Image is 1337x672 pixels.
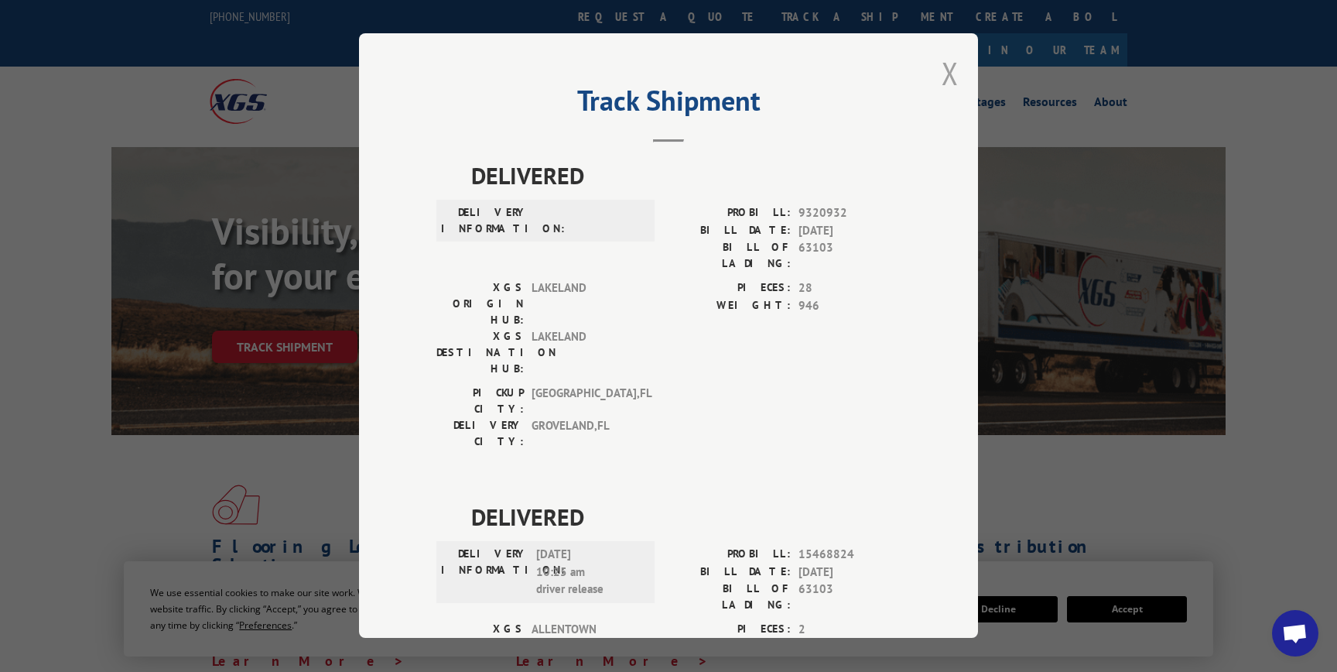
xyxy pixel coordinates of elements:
span: ALLENTOWN [532,621,636,670]
label: DELIVERY INFORMATION: [441,204,528,237]
label: PIECES: [668,279,791,297]
span: [GEOGRAPHIC_DATA] , FL [532,385,636,417]
label: WEIGHT: [668,297,791,315]
label: PIECES: [668,621,791,639]
span: [DATE] [798,222,901,240]
label: BILL DATE: [668,222,791,240]
span: 2 [798,621,901,639]
span: [DATE] [798,564,901,581]
span: 63103 [798,581,901,613]
label: PROBILL: [668,204,791,222]
span: 9320932 [798,204,901,222]
span: [DATE] 10:25 am driver release [536,546,641,598]
label: PICKUP CITY: [436,385,524,417]
label: PROBILL: [668,546,791,564]
span: 63103 [798,239,901,272]
label: BILL DATE: [668,564,791,581]
span: LAKELAND [532,279,636,328]
label: XGS ORIGIN HUB: [436,279,524,328]
label: XGS DESTINATION HUB: [436,328,524,377]
span: 946 [798,297,901,315]
button: Close modal [942,53,959,94]
span: GROVELAND , FL [532,417,636,450]
span: DELIVERED [471,158,901,193]
h2: Track Shipment [436,90,901,119]
label: BILL OF LADING: [668,239,791,272]
label: BILL OF LADING: [668,581,791,613]
span: DELIVERED [471,499,901,534]
span: 15468824 [798,546,901,564]
label: DELIVERY INFORMATION: [441,546,528,598]
div: Open chat [1272,610,1318,657]
span: LAKELAND [532,328,636,377]
label: DELIVERY CITY: [436,417,524,450]
span: 28 [798,279,901,297]
label: XGS ORIGIN HUB: [436,621,524,670]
